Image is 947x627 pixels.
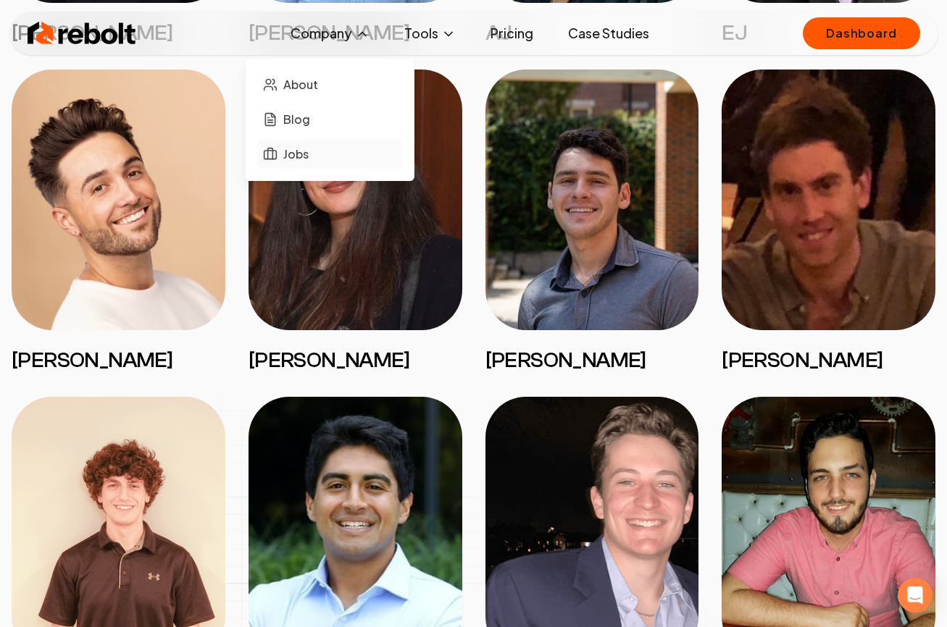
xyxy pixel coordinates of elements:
[722,348,935,374] h3: [PERSON_NAME]
[283,111,310,128] span: Blog
[479,19,545,48] a: Pricing
[257,105,402,134] a: Blog
[279,19,381,48] button: Company
[393,19,467,48] button: Tools
[12,348,225,374] h3: [PERSON_NAME]
[12,70,225,330] img: David
[283,76,318,93] span: About
[485,70,699,330] img: Mitchell
[283,146,309,163] span: Jobs
[898,578,933,613] div: Open Intercom Messenger
[257,70,402,99] a: About
[249,70,462,330] img: Delfina
[485,348,699,374] h3: [PERSON_NAME]
[28,19,136,48] img: Rebolt Logo
[249,348,462,374] h3: [PERSON_NAME]
[803,17,919,49] a: Dashboard
[556,19,661,48] a: Case Studies
[257,140,402,169] a: Jobs
[722,70,935,330] img: Cullen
